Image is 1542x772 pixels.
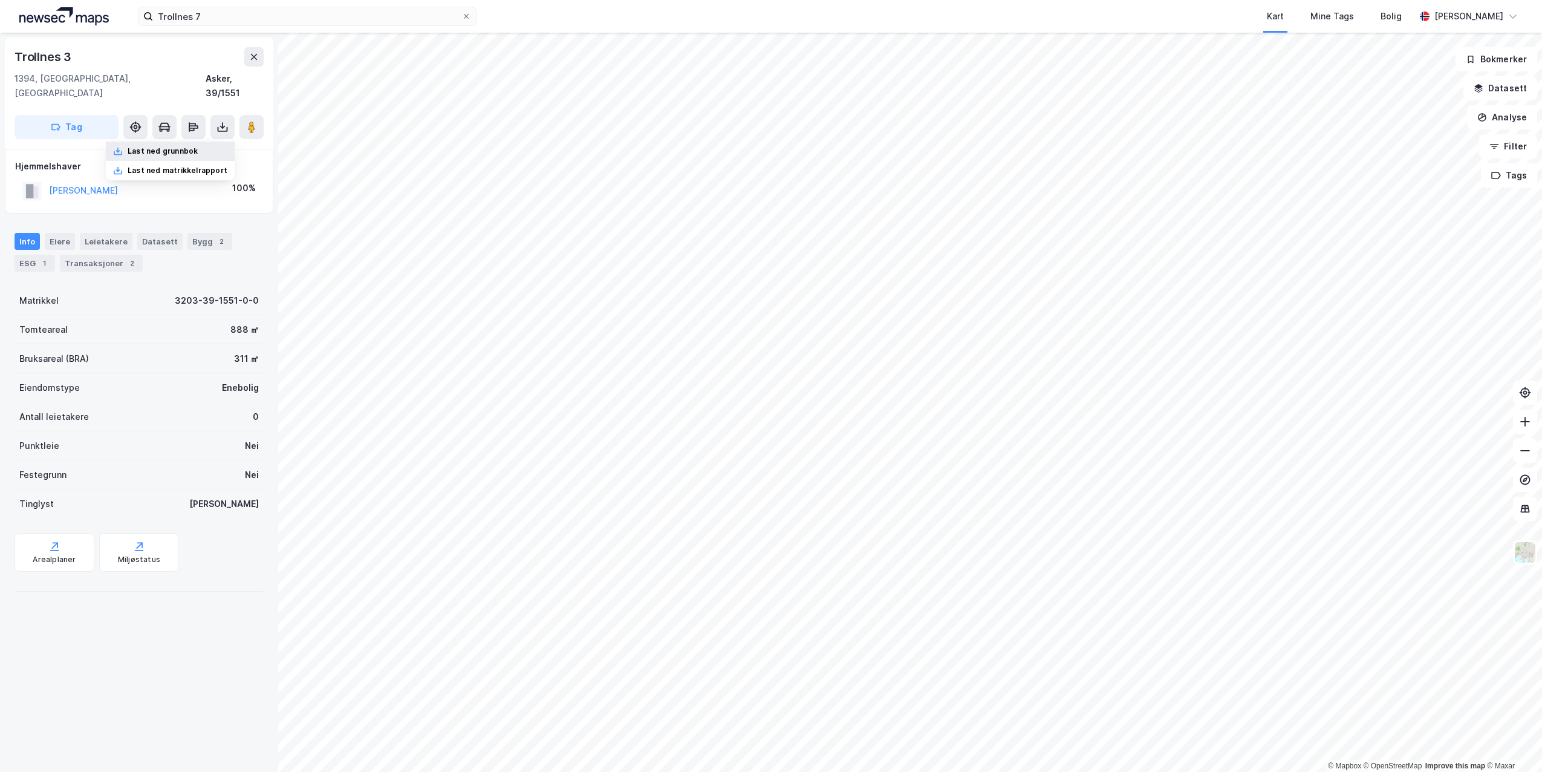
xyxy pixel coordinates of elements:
[1364,762,1422,770] a: OpenStreetMap
[128,146,198,156] div: Last ned grunnbok
[19,439,59,453] div: Punktleie
[1267,9,1284,24] div: Kart
[1425,762,1485,770] a: Improve this map
[15,255,55,272] div: ESG
[1514,541,1537,564] img: Z
[253,410,259,424] div: 0
[19,497,54,511] div: Tinglyst
[45,233,75,250] div: Eiere
[1482,714,1542,772] div: Kontrollprogram for chat
[118,555,160,564] div: Miljøstatus
[80,233,132,250] div: Leietakere
[234,352,259,366] div: 311 ㎡
[137,233,183,250] div: Datasett
[60,255,143,272] div: Transaksjoner
[38,257,50,269] div: 1
[19,381,80,395] div: Eiendomstype
[1456,47,1537,71] button: Bokmerker
[19,293,59,308] div: Matrikkel
[206,71,264,100] div: Asker, 39/1551
[1310,9,1354,24] div: Mine Tags
[126,257,138,269] div: 2
[128,166,227,175] div: Last ned matrikkelrapport
[1381,9,1402,24] div: Bolig
[1482,714,1542,772] iframe: Chat Widget
[230,322,259,337] div: 888 ㎡
[33,555,76,564] div: Arealplaner
[15,159,263,174] div: Hjemmelshaver
[153,7,461,25] input: Søk på adresse, matrikkel, gårdeiere, leietakere eller personer
[245,439,259,453] div: Nei
[175,293,259,308] div: 3203-39-1551-0-0
[15,47,74,67] div: Trollnes 3
[1467,105,1537,129] button: Analyse
[19,468,67,482] div: Festegrunn
[19,352,89,366] div: Bruksareal (BRA)
[187,233,232,250] div: Bygg
[1481,163,1537,188] button: Tags
[189,497,259,511] div: [PERSON_NAME]
[232,181,256,195] div: 100%
[1479,134,1537,159] button: Filter
[1463,76,1537,100] button: Datasett
[15,71,206,100] div: 1394, [GEOGRAPHIC_DATA], [GEOGRAPHIC_DATA]
[19,322,68,337] div: Tomteareal
[15,115,119,139] button: Tag
[245,468,259,482] div: Nei
[1328,762,1361,770] a: Mapbox
[15,233,40,250] div: Info
[215,235,227,247] div: 2
[222,381,259,395] div: Enebolig
[19,7,109,25] img: logo.a4113a55bc3d86da70a041830d287a7e.svg
[1434,9,1503,24] div: [PERSON_NAME]
[19,410,89,424] div: Antall leietakere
